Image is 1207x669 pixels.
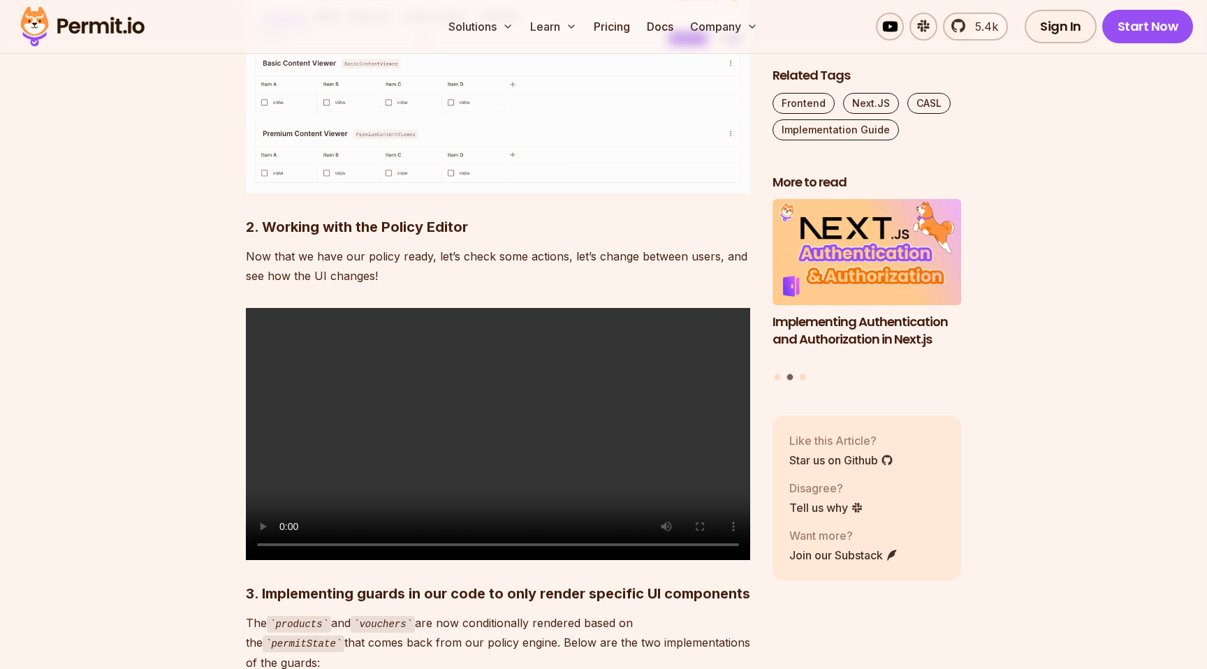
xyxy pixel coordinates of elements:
p: Like this Article? [789,432,893,449]
a: Sign In [1025,10,1097,43]
p: Disagree? [789,480,863,497]
img: Implementing Authentication and Authorization in Next.js [773,200,961,306]
a: Implementation Guide [773,119,899,140]
a: Star us on Github [789,452,893,469]
a: Docs [641,13,679,41]
p: Want more? [789,527,898,544]
h2: More to read [773,174,961,191]
a: Pricing [588,13,636,41]
a: Next.JS [843,93,899,114]
a: Join our Substack [789,547,898,564]
p: Now that we have our policy ready, let’s check some actions, let’s change between users, and see ... [246,247,750,286]
button: Company [685,13,763,41]
div: Posts [773,200,961,383]
a: Frontend [773,93,835,114]
a: Tell us why [789,499,863,516]
button: Learn [525,13,583,41]
a: Start Now [1102,10,1194,43]
button: Go to slide 1 [775,374,780,380]
li: 2 of 3 [773,200,961,366]
a: 5.4k [943,13,1008,41]
strong: 2. Working with the Policy Editor [246,219,468,235]
button: Go to slide 2 [787,374,793,381]
code: vouchers [351,616,415,633]
img: Permit logo [14,3,151,50]
h2: Related Tags [773,67,961,84]
code: products [267,616,331,633]
button: Go to slide 3 [800,374,805,380]
video: Sorry, your browser doesn't support embedded videos. [246,308,750,560]
strong: 3. Implementing guards in our code to only render specific UI components [246,585,750,602]
a: CASL [907,93,951,114]
code: permitState [263,635,344,652]
span: 5.4k [967,18,998,35]
h3: Implementing Authentication and Authorization in Next.js [773,314,961,348]
a: Implementing Authentication and Authorization in Next.jsImplementing Authentication and Authoriza... [773,200,961,366]
button: Solutions [443,13,519,41]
